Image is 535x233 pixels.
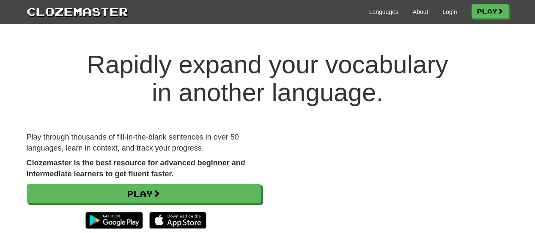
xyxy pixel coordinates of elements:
a: Clozemaster [27,3,128,19]
img: Download_on_the_App_Store_Badge_US-UK_135x40-25178aeef6eb6b83b96f5f2d004eda3bffbb37122de64afbaef7... [149,212,206,229]
a: Play [27,184,261,203]
img: Get it on Google Play [81,208,147,233]
strong: Clozemaster is the best resource for advanced beginner and intermediate learners to get fluent fa... [27,159,245,178]
a: Play [472,4,509,19]
a: About [413,8,428,16]
a: Login [442,8,457,16]
a: Languages [369,8,398,16]
p: Play through thousands of fill-in-the-blank sentences in over 50 languages, learn in context, and... [27,132,261,154]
